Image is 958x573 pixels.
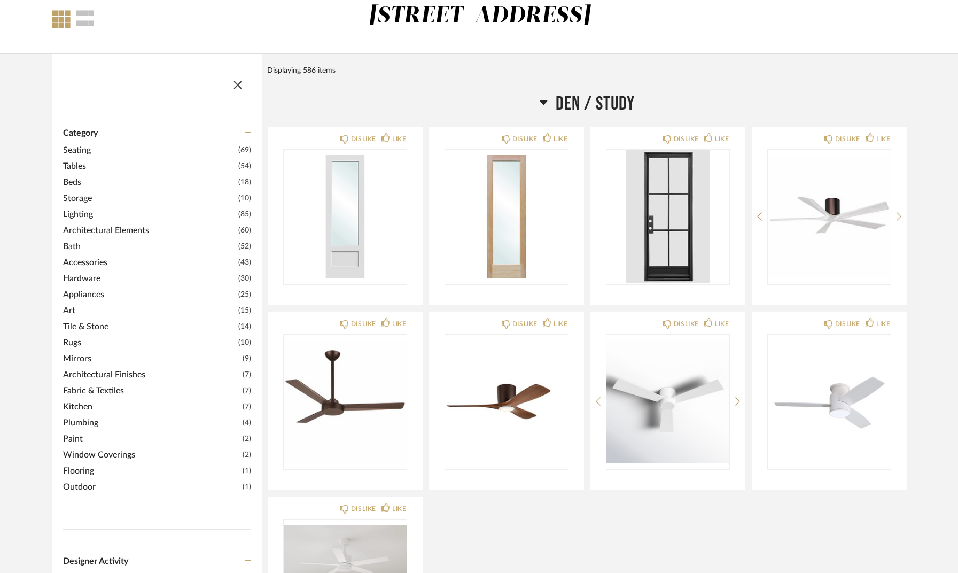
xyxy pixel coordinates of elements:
[238,289,251,300] span: (25)
[238,192,251,204] span: (10)
[63,336,236,349] span: Rugs
[238,273,251,284] span: (30)
[554,319,567,329] div: LIKE
[715,319,729,329] div: LIKE
[512,134,538,144] div: DISLIKE
[284,150,407,283] img: undefined
[835,134,860,144] div: DISLIKE
[674,134,699,144] div: DISLIKE
[392,319,406,329] div: LIKE
[238,224,251,236] span: (60)
[674,319,699,329] div: DISLIKE
[606,335,729,468] img: undefined
[392,504,406,514] div: LIKE
[243,385,251,397] span: (7)
[835,319,860,329] div: DISLIKE
[243,481,251,493] span: (1)
[715,134,729,144] div: LIKE
[876,319,890,329] div: LIKE
[392,134,406,144] div: LIKE
[63,368,240,381] span: Architectural Finishes
[267,65,902,76] div: Displaying 586 items
[606,150,729,283] img: undefined
[63,208,236,221] span: Lighting
[63,416,240,429] span: Plumbing
[238,337,251,349] span: (10)
[63,400,240,413] span: Kitchen
[63,481,240,493] span: Outdoor
[768,150,891,283] img: undefined
[63,384,240,397] span: Fabric & Textiles
[63,128,98,138] span: Category
[243,465,251,477] span: (1)
[63,272,236,285] span: Hardware
[63,176,236,189] span: Beds
[238,160,251,172] span: (54)
[238,257,251,268] span: (43)
[63,352,240,365] span: Mirrors
[768,335,891,468] img: undefined
[63,256,236,269] span: Accessories
[63,448,240,461] span: Window Coverings
[243,401,251,413] span: (7)
[63,192,236,205] span: Storage
[243,449,251,461] span: (2)
[63,240,236,253] span: Bath
[63,304,236,317] span: Art
[63,557,128,566] span: Designer Activity
[243,353,251,365] span: (9)
[445,150,568,283] img: undefined
[445,335,568,468] img: undefined
[351,134,376,144] div: DISLIKE
[238,321,251,332] span: (14)
[238,144,251,156] span: (69)
[63,224,236,237] span: Architectural Elements
[63,320,236,333] span: Tile & Stone
[238,241,251,252] span: (52)
[556,92,635,115] span: Den / Study
[63,288,236,301] span: Appliances
[351,319,376,329] div: DISLIKE
[876,134,890,144] div: LIKE
[243,433,251,445] span: (2)
[512,319,538,329] div: DISLIKE
[227,72,248,94] button: Close
[243,369,251,381] span: (7)
[238,176,251,188] span: (18)
[369,5,590,27] div: [STREET_ADDRESS]
[351,504,376,514] div: DISLIKE
[554,134,567,144] div: LIKE
[243,417,251,429] span: (4)
[63,464,240,477] span: Flooring
[63,160,236,173] span: Tables
[238,208,251,220] span: (85)
[284,335,407,468] img: undefined
[238,305,251,316] span: (15)
[63,144,236,157] span: Seating
[63,432,240,445] span: Paint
